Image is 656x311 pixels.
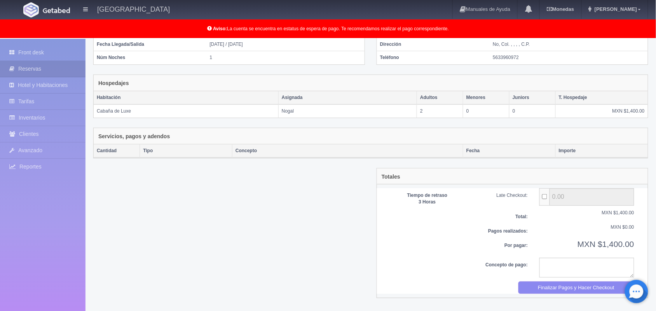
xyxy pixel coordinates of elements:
[470,192,534,199] div: Late Checkout:
[555,144,648,158] th: Importe
[382,174,400,180] h4: Totales
[463,144,556,158] th: Fecha
[278,104,417,118] td: Nogal
[43,7,70,13] img: Getabed
[490,51,648,64] td: 5633960972
[94,51,206,64] th: Núm Noches
[206,38,365,51] td: [DATE] / [DATE]
[490,38,648,51] td: No, Col. , , , , C.P.
[534,224,640,231] div: MXN $0.00
[488,228,528,234] b: Pagos realizados:
[509,91,555,104] th: Juniors
[515,214,528,219] b: Total:
[94,144,140,158] th: Cantidad
[518,281,635,294] button: Finalizar Pagos y Hacer Checkout
[206,51,365,64] td: 1
[509,104,555,118] td: 0
[542,194,547,199] input: ...
[98,134,170,139] h4: Servicios, pagos y adendos
[278,91,417,104] th: Asignada
[377,51,490,64] th: Teléfono
[555,91,648,104] th: T. Hospedaje
[550,188,634,206] input: ...
[463,104,509,118] td: 0
[94,91,278,104] th: Habitación
[232,144,463,158] th: Concepto
[140,144,232,158] th: Tipo
[97,4,170,14] h4: [GEOGRAPHIC_DATA]
[98,80,129,86] h4: Hospedajes
[417,91,463,104] th: Adultos
[94,38,206,51] th: Fecha Llegada/Salida
[23,2,39,17] img: Getabed
[555,104,648,118] td: MXN $1,400.00
[504,243,528,248] b: Por pagar:
[463,91,509,104] th: Menores
[417,104,463,118] td: 2
[534,210,640,216] div: MXN $1,400.00
[534,238,640,250] div: MXN $1,400.00
[407,193,448,205] b: Tiempo de retraso 3 Horas
[377,38,490,51] th: Dirección
[213,26,227,31] b: Aviso:
[593,6,637,12] span: [PERSON_NAME]
[547,6,574,12] b: Monedas
[94,104,278,118] td: Cabaña de Luxe
[486,262,528,268] b: Concepto de pago:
